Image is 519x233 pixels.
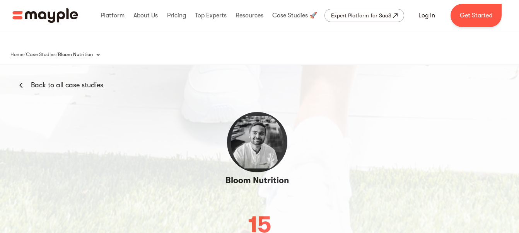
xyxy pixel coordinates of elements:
[56,51,58,58] div: /
[26,50,56,59] a: Case Studies
[409,6,444,25] a: Log In
[10,50,24,59] a: Home
[193,3,229,28] div: Top Experts
[12,8,78,23] img: Mayple logo
[165,3,188,28] div: Pricing
[12,8,78,23] a: home
[99,3,126,28] div: Platform
[331,11,391,20] div: Expert Platform for SaaS
[31,80,103,90] a: Back to all case studies
[58,47,108,62] div: Bloom Nutrition
[131,3,160,28] div: About Us
[324,9,404,22] a: Expert Platform for SaaS
[24,51,26,58] div: /
[451,4,502,27] a: Get Started
[58,51,93,58] div: Bloom Nutrition
[234,3,265,28] div: Resources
